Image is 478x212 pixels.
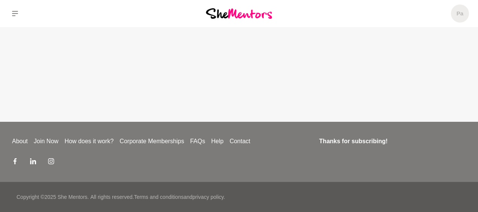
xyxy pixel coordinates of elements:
a: Terms and conditions [134,194,183,200]
a: Facebook [12,158,18,167]
a: Help [208,137,227,146]
p: All rights reserved. and . [90,193,225,201]
a: About [9,137,31,146]
a: LinkedIn [30,158,36,167]
a: Instagram [48,158,54,167]
h5: Pa [457,10,463,17]
a: Corporate Memberships [116,137,187,146]
p: Copyright © 2025 She Mentors . [17,193,89,201]
a: privacy policy [192,194,224,200]
a: Contact [227,137,253,146]
a: Join Now [31,137,62,146]
h4: Thanks for subscribing! [319,137,461,146]
a: FAQs [187,137,208,146]
img: She Mentors Logo [206,8,272,18]
a: Pa [451,5,469,23]
a: How does it work? [62,137,117,146]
